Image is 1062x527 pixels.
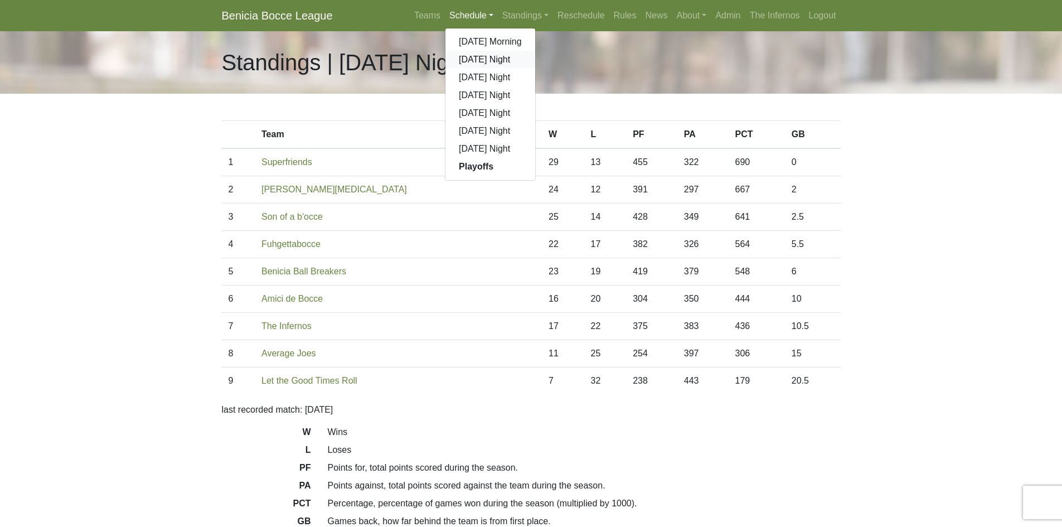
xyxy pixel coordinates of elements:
td: 436 [728,313,784,340]
td: 383 [677,313,729,340]
td: 254 [626,340,677,368]
td: 397 [677,340,729,368]
td: 641 [728,204,784,231]
th: W [542,121,584,149]
a: The Infernos [261,321,312,331]
a: [DATE] Night [445,86,535,104]
dt: PA [214,479,319,497]
td: 24 [542,176,584,204]
a: Superfriends [261,157,312,167]
td: 17 [542,313,584,340]
td: 16 [542,286,584,313]
a: [DATE] Night [445,104,535,122]
td: 4 [222,231,255,258]
td: 179 [728,368,784,395]
a: Standings [498,4,553,27]
td: 564 [728,231,784,258]
th: Team [255,121,542,149]
td: 20.5 [785,368,841,395]
dd: Percentage, percentage of games won during the season (multiplied by 1000). [319,497,849,510]
th: PF [626,121,677,149]
td: 444 [728,286,784,313]
td: 7 [222,313,255,340]
td: 375 [626,313,677,340]
td: 6 [785,258,841,286]
td: 304 [626,286,677,313]
strong: Playoffs [459,162,493,171]
td: 32 [584,368,627,395]
a: [DATE] Night [445,69,535,86]
dt: L [214,443,319,461]
a: Benicia Ball Breakers [261,267,346,276]
a: [PERSON_NAME][MEDICAL_DATA] [261,185,407,194]
td: 322 [677,148,729,176]
td: 382 [626,231,677,258]
a: Schedule [445,4,498,27]
td: 326 [677,231,729,258]
td: 349 [677,204,729,231]
dd: Points for, total points scored during the season. [319,461,849,475]
td: 2 [222,176,255,204]
dt: PF [214,461,319,479]
td: 8 [222,340,255,368]
td: 1 [222,148,255,176]
td: 3 [222,204,255,231]
td: 391 [626,176,677,204]
a: Reschedule [553,4,609,27]
a: Logout [804,4,841,27]
th: GB [785,121,841,149]
p: last recorded match: [DATE] [222,403,841,417]
td: 25 [542,204,584,231]
td: 13 [584,148,627,176]
a: [DATE] Morning [445,33,535,51]
td: 2.5 [785,204,841,231]
dd: Loses [319,443,849,457]
dd: Wins [319,426,849,439]
td: 455 [626,148,677,176]
td: 306 [728,340,784,368]
td: 25 [584,340,627,368]
a: [DATE] Night [445,122,535,140]
td: 548 [728,258,784,286]
a: [DATE] Night [445,51,535,69]
a: [DATE] Night [445,140,535,158]
td: 350 [677,286,729,313]
td: 5 [222,258,255,286]
a: Benicia Bocce League [222,4,333,27]
div: Schedule [445,28,536,181]
a: Admin [711,4,745,27]
td: 667 [728,176,784,204]
a: Son of a b'occe [261,212,323,221]
td: 238 [626,368,677,395]
td: 29 [542,148,584,176]
td: 5.5 [785,231,841,258]
td: 23 [542,258,584,286]
td: 12 [584,176,627,204]
td: 22 [542,231,584,258]
a: Fuhgettabocce [261,239,321,249]
td: 22 [584,313,627,340]
a: Teams [410,4,445,27]
td: 443 [677,368,729,395]
th: L [584,121,627,149]
a: Let the Good Times Roll [261,376,357,385]
dt: W [214,426,319,443]
td: 17 [584,231,627,258]
h1: Standings | [DATE] Night [222,49,468,76]
td: 15 [785,340,841,368]
a: Rules [609,4,641,27]
a: News [641,4,672,27]
td: 9 [222,368,255,395]
td: 0 [785,148,841,176]
td: 297 [677,176,729,204]
dd: Points against, total points scored against the team during the season. [319,479,849,492]
td: 428 [626,204,677,231]
a: The Infernos [745,4,804,27]
td: 2 [785,176,841,204]
td: 20 [584,286,627,313]
td: 11 [542,340,584,368]
td: 10.5 [785,313,841,340]
td: 10 [785,286,841,313]
td: 19 [584,258,627,286]
td: 419 [626,258,677,286]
